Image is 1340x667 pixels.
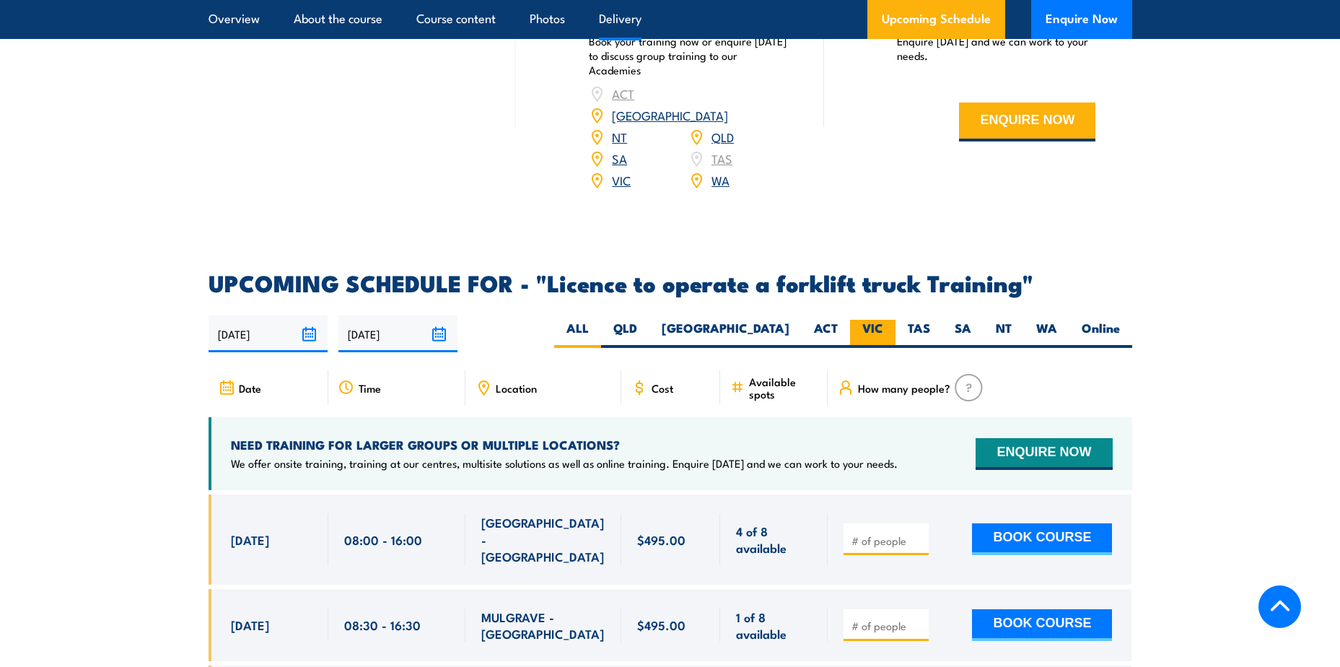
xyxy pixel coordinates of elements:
label: QLD [601,320,649,348]
span: 08:00 - 16:00 [344,531,422,548]
input: # of people [851,619,924,633]
span: 4 of 8 available [736,523,812,557]
a: SA [612,149,627,167]
h4: NEED TRAINING FOR LARGER GROUPS OR MULTIPLE LOCATIONS? [231,437,898,453]
a: VIC [612,171,631,188]
p: We offer onsite training, training at our centres, multisite solutions as well as online training... [231,456,898,471]
p: Book your training now or enquire [DATE] to discuss group training to our Academies [589,34,788,77]
span: [DATE] [231,616,269,633]
label: NT [984,320,1024,348]
a: WA [711,171,730,188]
span: Available spots [749,375,818,400]
p: Enquire [DATE] and we can work to your needs. [897,34,1096,63]
span: $495.00 [637,531,686,548]
span: Time [359,382,381,394]
input: From date [209,315,328,352]
label: [GEOGRAPHIC_DATA] [649,320,802,348]
button: BOOK COURSE [972,609,1112,641]
label: Online [1069,320,1132,348]
button: ENQUIRE NOW [976,438,1112,470]
input: To date [338,315,457,352]
label: TAS [895,320,942,348]
button: BOOK COURSE [972,523,1112,555]
span: How many people? [858,382,950,394]
span: $495.00 [637,616,686,633]
span: 08:30 - 16:30 [344,616,421,633]
button: ENQUIRE NOW [959,103,1095,141]
label: WA [1024,320,1069,348]
span: MULGRAVE - [GEOGRAPHIC_DATA] [481,609,605,642]
label: ALL [554,320,601,348]
input: # of people [851,533,924,548]
label: VIC [850,320,895,348]
span: [DATE] [231,531,269,548]
a: [GEOGRAPHIC_DATA] [612,106,728,123]
h2: UPCOMING SCHEDULE FOR - "Licence to operate a forklift truck Training" [209,272,1132,292]
span: Date [239,382,261,394]
label: SA [942,320,984,348]
span: [GEOGRAPHIC_DATA] - [GEOGRAPHIC_DATA] [481,514,605,564]
span: 1 of 8 available [736,609,812,642]
span: Cost [652,382,673,394]
a: NT [612,128,627,145]
a: QLD [711,128,734,145]
label: ACT [802,320,850,348]
span: Location [496,382,537,394]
